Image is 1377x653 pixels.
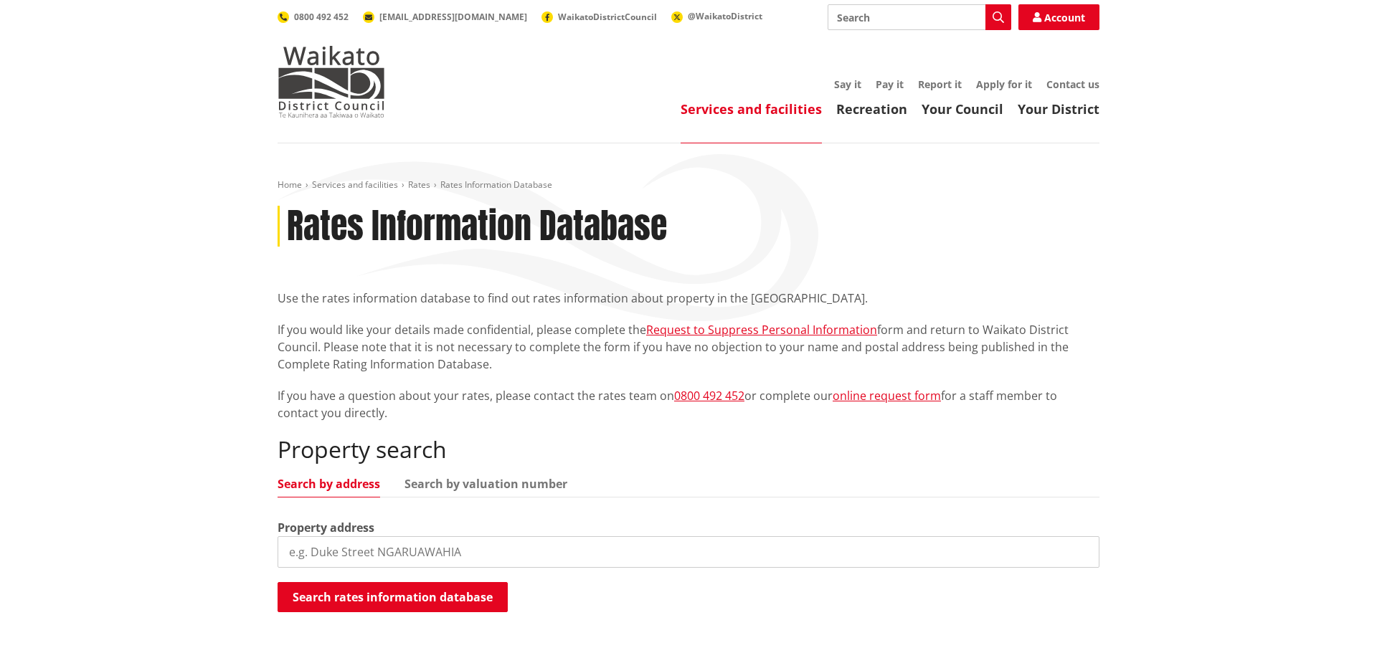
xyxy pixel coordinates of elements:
a: Account [1018,4,1099,30]
a: Recreation [836,100,907,118]
a: Report it [918,77,962,91]
a: @WaikatoDistrict [671,10,762,22]
a: Search by valuation number [404,478,567,490]
a: Services and facilities [681,100,822,118]
a: Search by address [278,478,380,490]
a: Pay it [876,77,904,91]
a: [EMAIL_ADDRESS][DOMAIN_NAME] [363,11,527,23]
span: Rates Information Database [440,178,552,191]
label: Property address [278,519,374,536]
nav: breadcrumb [278,179,1099,191]
span: [EMAIL_ADDRESS][DOMAIN_NAME] [379,11,527,23]
a: Say it [834,77,861,91]
a: Services and facilities [312,178,398,191]
a: Your District [1018,100,1099,118]
a: Your Council [922,100,1003,118]
input: Search input [828,4,1011,30]
a: online request form [833,388,941,404]
a: WaikatoDistrictCouncil [541,11,657,23]
a: Apply for it [976,77,1032,91]
img: Waikato District Council - Te Kaunihera aa Takiwaa o Waikato [278,46,385,118]
p: If you would like your details made confidential, please complete the form and return to Waikato ... [278,321,1099,373]
a: 0800 492 452 [278,11,349,23]
span: @WaikatoDistrict [688,10,762,22]
span: WaikatoDistrictCouncil [558,11,657,23]
h1: Rates Information Database [287,206,667,247]
h2: Property search [278,436,1099,463]
input: e.g. Duke Street NGARUAWAHIA [278,536,1099,568]
span: 0800 492 452 [294,11,349,23]
a: Home [278,178,302,191]
a: 0800 492 452 [674,388,744,404]
a: Contact us [1046,77,1099,91]
a: Request to Suppress Personal Information [646,322,877,338]
p: If you have a question about your rates, please contact the rates team on or complete our for a s... [278,387,1099,421]
a: Rates [408,178,430,191]
button: Search rates information database [278,582,508,612]
p: Use the rates information database to find out rates information about property in the [GEOGRAPHI... [278,290,1099,307]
